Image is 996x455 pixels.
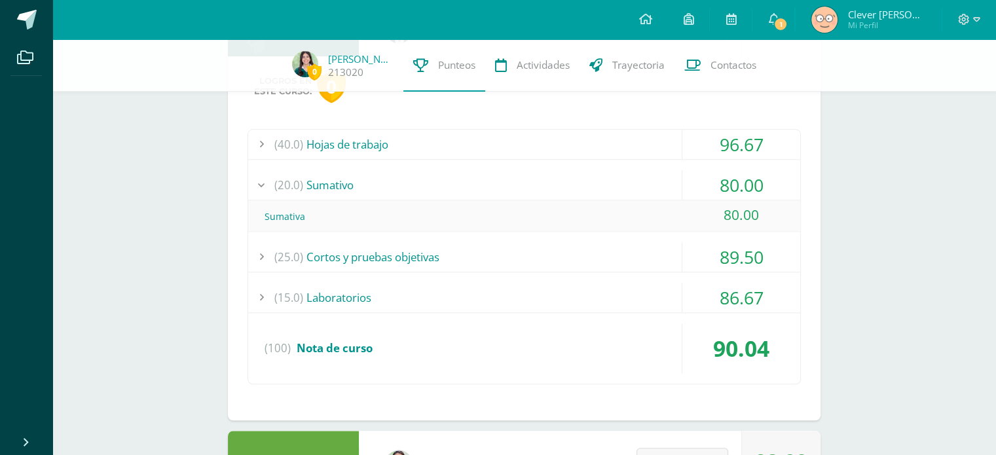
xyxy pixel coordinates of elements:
[485,39,580,92] a: Actividades
[292,51,318,77] img: 2097ebf683c410a63f2781693a60a0cb.png
[438,58,475,72] span: Punteos
[248,170,800,200] div: Sumativo
[682,323,800,373] div: 90.04
[517,58,570,72] span: Actividades
[682,130,800,159] div: 96.67
[248,130,800,159] div: Hojas de trabajo
[328,65,363,79] a: 213020
[811,7,838,33] img: c6a0bfaf15cb9618c68d5db85ac61b27.png
[274,170,303,200] span: (20.0)
[612,58,665,72] span: Trayectoria
[248,202,800,231] div: Sumativa
[773,17,788,31] span: 1
[580,39,674,92] a: Trayectoria
[710,58,756,72] span: Contactos
[682,283,800,312] div: 86.67
[682,170,800,200] div: 80.00
[274,283,303,312] span: (15.0)
[674,39,766,92] a: Contactos
[274,130,303,159] span: (40.0)
[307,64,322,80] span: 0
[248,242,800,272] div: Cortos y pruebas objetivas
[847,8,926,21] span: Clever [PERSON_NAME]
[682,200,800,230] div: 80.00
[682,242,800,272] div: 89.50
[297,340,373,355] span: Nota de curso
[847,20,926,31] span: Mi Perfil
[248,283,800,312] div: Laboratorios
[274,242,303,272] span: (25.0)
[403,39,485,92] a: Punteos
[328,52,394,65] a: [PERSON_NAME]
[265,323,291,373] span: (100)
